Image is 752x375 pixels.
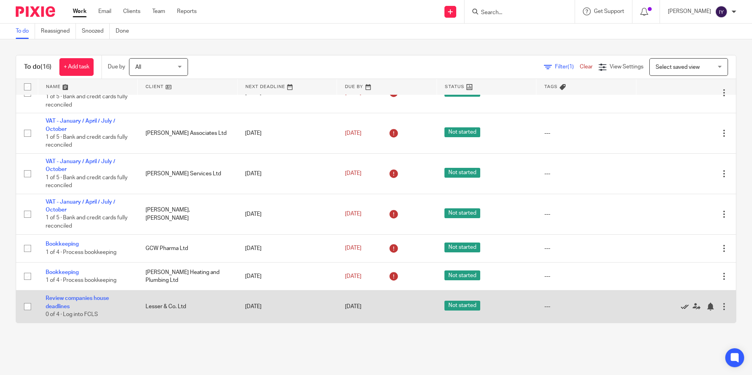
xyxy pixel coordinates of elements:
[46,278,116,283] span: 1 of 4 · Process bookkeeping
[46,159,115,172] a: VAT - January / April / July / October
[46,241,79,247] a: Bookkeeping
[41,24,76,39] a: Reassigned
[46,312,98,317] span: 0 of 4 · Log into FCLS
[46,215,127,229] span: 1 of 5 · Bank and credit cards fully reconciled
[237,290,337,323] td: [DATE]
[138,154,238,194] td: [PERSON_NAME] Services Ltd
[46,134,127,148] span: 1 of 5 · Bank and credit cards fully reconciled
[59,58,94,76] a: + Add task
[237,154,337,194] td: [DATE]
[237,234,337,262] td: [DATE]
[116,24,135,39] a: Done
[108,63,125,71] p: Due by
[152,7,165,15] a: Team
[46,94,127,108] span: 1 of 5 · Bank and credit cards fully reconciled
[46,199,115,213] a: VAT - January / April / July / October
[544,303,629,311] div: ---
[345,211,361,217] span: [DATE]
[82,24,110,39] a: Snoozed
[345,304,361,309] span: [DATE]
[444,168,480,178] span: Not started
[237,194,337,234] td: [DATE]
[544,129,629,137] div: ---
[46,296,109,309] a: Review companies house deadlines
[555,64,580,70] span: Filter
[41,64,52,70] span: (16)
[580,64,593,70] a: Clear
[46,175,127,189] span: 1 of 5 · Bank and credit cards fully reconciled
[715,6,728,18] img: svg%3E
[237,262,337,290] td: [DATE]
[135,64,141,70] span: All
[444,243,480,252] span: Not started
[544,244,629,252] div: ---
[177,7,197,15] a: Reports
[345,171,361,176] span: [DATE]
[98,7,111,15] a: Email
[444,208,480,218] span: Not started
[73,7,87,15] a: Work
[46,250,116,255] span: 1 of 4 · Process bookkeeping
[681,303,693,311] a: Mark as done
[16,24,35,39] a: To do
[138,262,238,290] td: [PERSON_NAME] Heating and Plumbing Ltd
[345,131,361,136] span: [DATE]
[610,64,643,70] span: View Settings
[544,170,629,178] div: ---
[544,210,629,218] div: ---
[656,64,700,70] span: Select saved view
[138,113,238,154] td: [PERSON_NAME] Associates Ltd
[544,272,629,280] div: ---
[237,113,337,154] td: [DATE]
[138,290,238,323] td: Lesser & Co. Ltd
[444,127,480,137] span: Not started
[594,9,624,14] span: Get Support
[444,270,480,280] span: Not started
[24,63,52,71] h1: To do
[444,301,480,311] span: Not started
[568,64,574,70] span: (1)
[668,7,711,15] p: [PERSON_NAME]
[345,246,361,251] span: [DATE]
[16,6,55,17] img: Pixie
[480,9,551,17] input: Search
[138,234,238,262] td: GCW Pharma Ltd
[46,118,115,132] a: VAT - January / April / July / October
[46,270,79,275] a: Bookkeeping
[345,274,361,279] span: [DATE]
[123,7,140,15] a: Clients
[138,194,238,234] td: [PERSON_NAME],[PERSON_NAME]
[544,85,558,89] span: Tags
